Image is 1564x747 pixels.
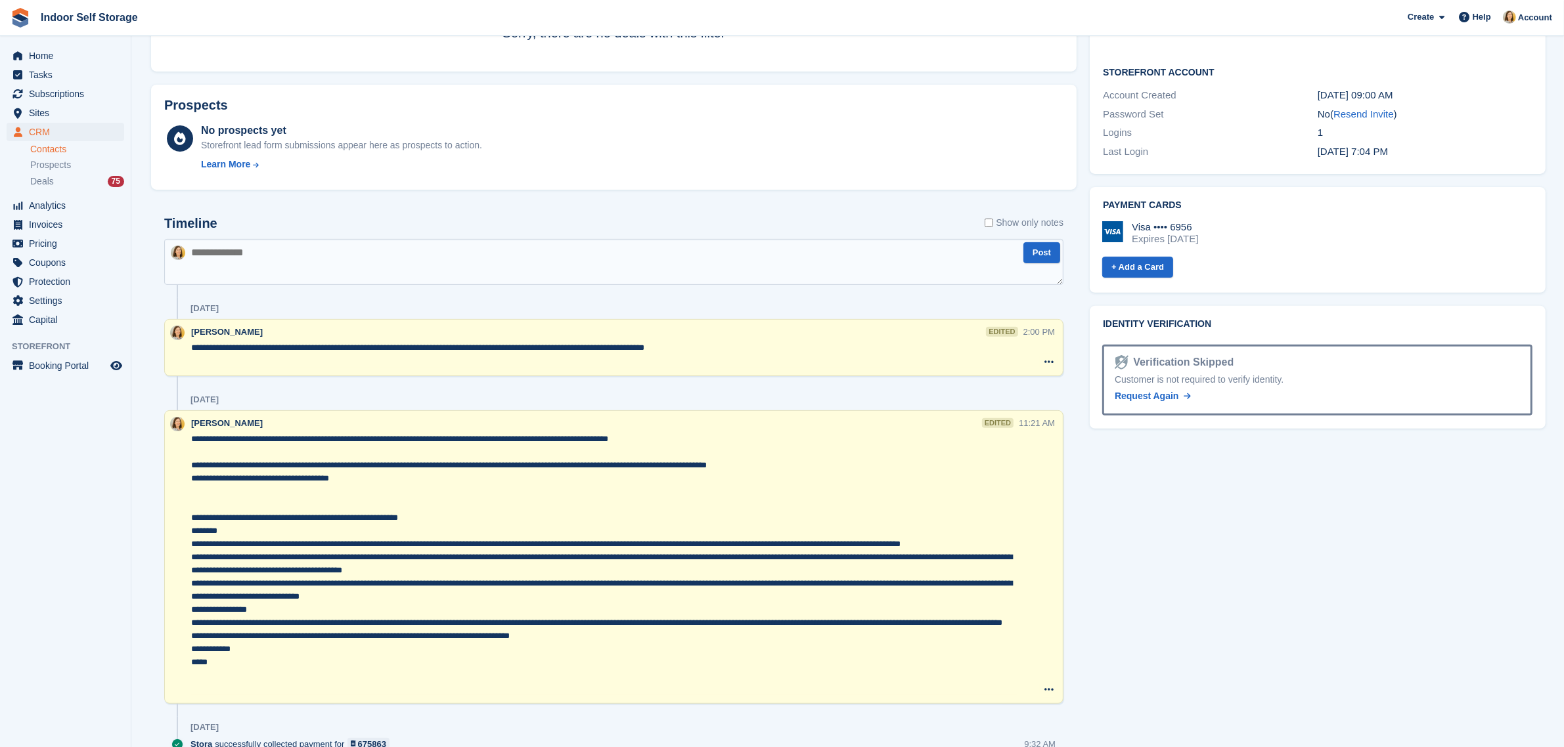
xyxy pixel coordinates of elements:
[29,356,108,375] span: Booking Portal
[1019,417,1055,429] div: 11:21 AM
[1115,391,1179,401] span: Request Again
[30,159,71,171] span: Prospects
[170,326,185,340] img: Emma Higgins
[1103,144,1318,160] div: Last Login
[29,123,108,141] span: CRM
[191,418,263,428] span: [PERSON_NAME]
[201,158,482,171] a: Learn More
[982,418,1014,428] div: edited
[171,245,185,260] img: Emma Higgins
[7,234,124,253] a: menu
[1103,200,1532,211] h2: Payment cards
[1115,389,1191,403] a: Request Again
[7,85,124,103] a: menu
[1128,354,1234,370] div: Verification Skipped
[29,291,108,310] span: Settings
[29,272,108,291] span: Protection
[29,104,108,122] span: Sites
[985,216,1063,230] label: Show only notes
[7,215,124,234] a: menu
[108,176,124,187] div: 75
[29,253,108,272] span: Coupons
[7,356,124,375] a: menu
[29,215,108,234] span: Invoices
[1115,355,1128,370] img: Identity Verification Ready
[1102,221,1123,242] img: Visa Logo
[7,104,124,122] a: menu
[170,417,185,431] img: Emma Higgins
[1132,221,1198,233] div: Visa •••• 6956
[29,47,108,65] span: Home
[985,216,993,230] input: Show only notes
[1103,107,1318,122] div: Password Set
[1318,125,1532,140] div: 1
[30,175,54,188] span: Deals
[29,196,108,215] span: Analytics
[1333,108,1394,119] a: Resend Invite
[1408,11,1434,24] span: Create
[7,310,124,329] a: menu
[30,175,124,188] a: Deals 75
[1102,257,1173,278] a: + Add a Card
[1023,242,1060,264] button: Post
[1103,319,1532,330] h2: Identity verification
[7,123,124,141] a: menu
[191,327,263,337] span: [PERSON_NAME]
[190,395,219,405] div: [DATE]
[29,310,108,329] span: Capital
[1103,88,1318,103] div: Account Created
[7,291,124,310] a: menu
[7,253,124,272] a: menu
[1132,233,1198,245] div: Expires [DATE]
[30,158,124,172] a: Prospects
[12,340,131,353] span: Storefront
[1103,125,1318,140] div: Logins
[1503,11,1516,24] img: Emma Higgins
[30,143,124,156] a: Contacts
[1318,107,1532,122] div: No
[201,158,250,171] div: Learn More
[35,7,143,28] a: Indoor Self Storage
[1518,11,1552,24] span: Account
[1318,146,1388,157] time: 2025-07-06 18:04:32 UTC
[201,123,482,139] div: No prospects yet
[7,47,124,65] a: menu
[29,66,108,84] span: Tasks
[190,303,219,314] div: [DATE]
[11,8,30,28] img: stora-icon-8386f47178a22dfd0bd8f6a31ec36ba5ce8667c1dd55bd0f319d3a0aa187defe.svg
[190,722,219,733] div: [DATE]
[1473,11,1491,24] span: Help
[164,216,217,231] h2: Timeline
[1103,65,1532,78] h2: Storefront Account
[7,66,124,84] a: menu
[29,234,108,253] span: Pricing
[503,26,726,40] span: Sorry, there are no deals with this filter
[201,139,482,152] div: Storefront lead form submissions appear here as prospects to action.
[108,358,124,373] a: Preview store
[1115,373,1520,387] div: Customer is not required to verify identity.
[7,196,124,215] a: menu
[29,85,108,103] span: Subscriptions
[1330,108,1397,119] span: ( )
[986,327,1017,337] div: edited
[1318,88,1532,103] div: [DATE] 09:00 AM
[1023,326,1055,338] div: 2:00 PM
[7,272,124,291] a: menu
[164,98,228,113] h2: Prospects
